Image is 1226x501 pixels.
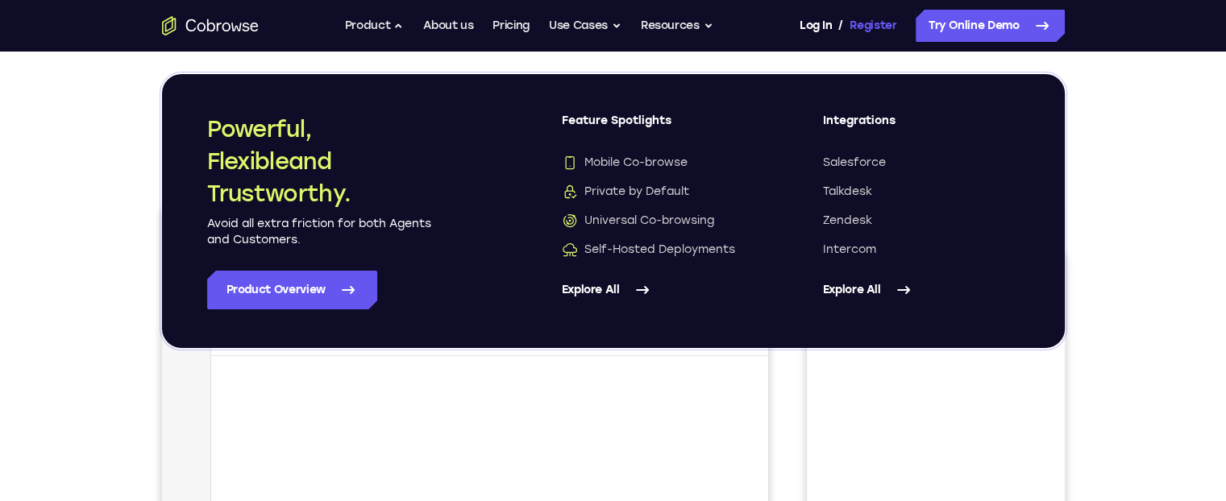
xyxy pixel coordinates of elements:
[838,16,843,35] span: /
[162,16,259,35] a: Go to the home page
[850,10,896,42] a: Register
[562,213,714,229] span: Universal Co-browsing
[823,184,1020,200] a: Talkdesk
[562,242,578,258] img: Self-Hosted Deployments
[207,113,433,209] h2: Powerful, Flexible and Trustworthy.
[562,155,578,171] img: Mobile Co-browse
[823,113,1020,142] span: Integrations
[562,184,758,200] a: Private by DefaultPrivate by Default
[641,10,713,42] button: Resources
[562,242,758,258] a: Self-Hosted DeploymentsSelf-Hosted Deployments
[823,155,886,171] span: Salesforce
[562,242,735,258] span: Self-Hosted Deployments
[823,184,872,200] span: Talkdesk
[423,10,473,42] a: About us
[549,10,621,42] button: Use Cases
[562,271,758,309] a: Explore All
[823,213,872,229] span: Zendesk
[562,155,688,171] span: Mobile Co-browse
[823,213,1020,229] a: Zendesk
[562,184,578,200] img: Private by Default
[207,216,433,248] p: Avoid all extra friction for both Agents and Customers.
[562,213,578,229] img: Universal Co-browsing
[823,271,1020,309] a: Explore All
[562,184,689,200] span: Private by Default
[562,213,758,229] a: Universal Co-browsingUniversal Co-browsing
[345,10,405,42] button: Product
[207,271,377,309] a: Product Overview
[823,242,876,258] span: Intercom
[800,10,832,42] a: Log In
[562,155,758,171] a: Mobile Co-browseMobile Co-browse
[916,10,1065,42] a: Try Online Demo
[562,113,758,142] span: Feature Spotlights
[823,242,1020,258] a: Intercom
[823,155,1020,171] a: Salesforce
[492,10,530,42] a: Pricing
